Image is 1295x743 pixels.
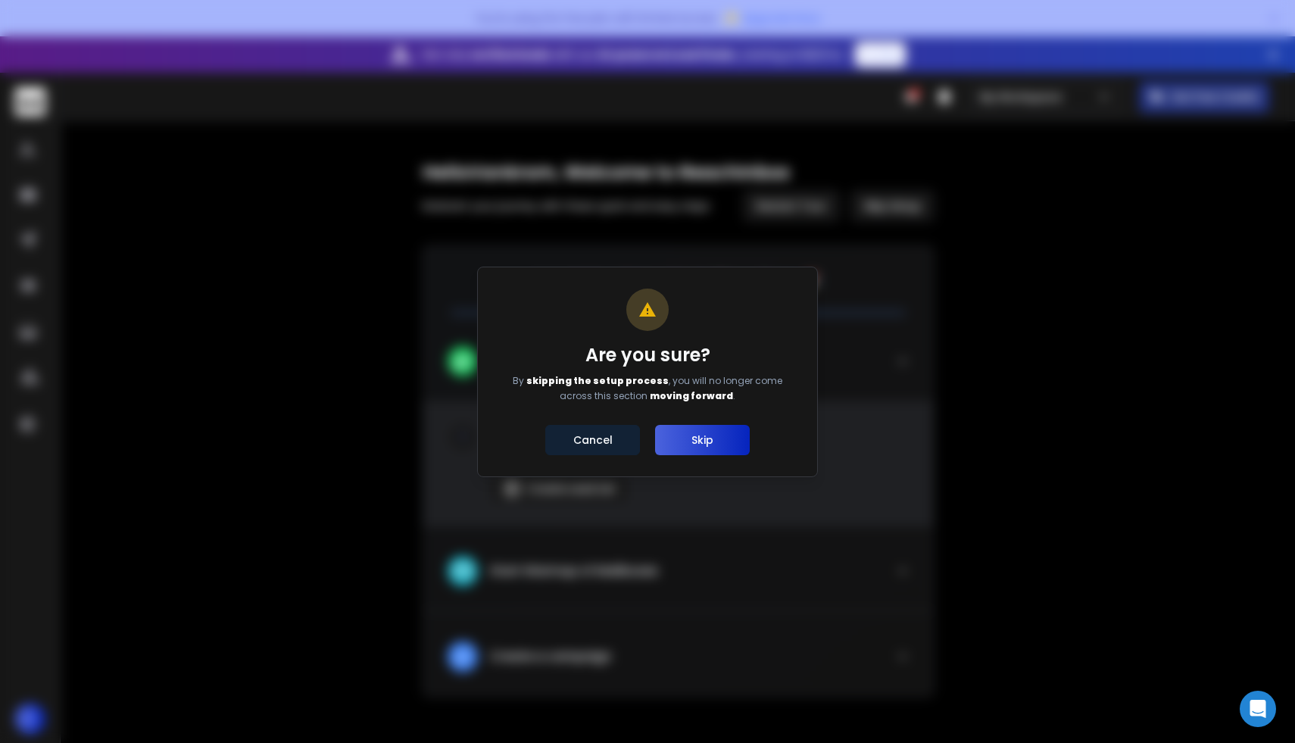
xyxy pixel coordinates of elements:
[1240,691,1276,727] div: Open Intercom Messenger
[526,374,669,387] span: skipping the setup process
[545,425,640,455] button: Cancel
[499,373,796,404] p: By , you will no longer come across this section .
[650,389,733,402] span: moving forward
[655,425,750,455] button: Skip
[499,343,796,367] h1: Are you sure?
